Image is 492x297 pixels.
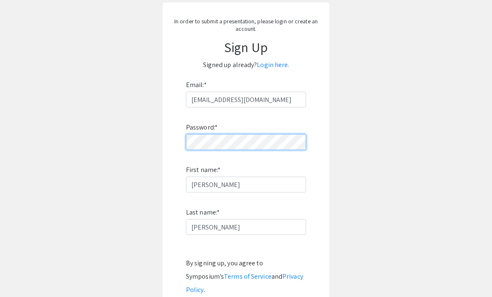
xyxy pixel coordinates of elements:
p: In order to submit a presentation, please login or create an account. [171,17,321,32]
a: Login here. [257,60,289,69]
a: Terms of Service [224,272,271,281]
a: Privacy Policy [186,272,303,294]
label: Last name: [186,206,220,219]
iframe: Chat [6,260,35,291]
h1: Sign Up [171,39,321,55]
label: First name: [186,163,221,177]
label: Email: [186,78,207,92]
div: By signing up, you agree to Symposium’s and . [186,257,306,297]
label: Password: [186,121,218,134]
p: Signed up already? [171,58,321,72]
